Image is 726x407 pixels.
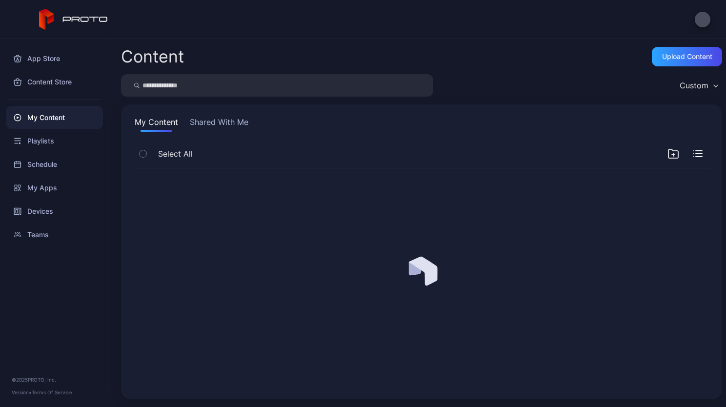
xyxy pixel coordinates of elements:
[680,81,708,90] div: Custom
[6,200,103,223] a: Devices
[6,106,103,129] a: My Content
[32,389,72,395] a: Terms Of Service
[6,223,103,246] a: Teams
[675,74,722,97] button: Custom
[6,153,103,176] a: Schedule
[12,389,32,395] span: Version •
[121,48,184,65] div: Content
[12,376,97,384] div: © 2025 PROTO, Inc.
[6,129,103,153] a: Playlists
[158,148,193,160] span: Select All
[6,70,103,94] a: Content Store
[652,47,722,66] button: Upload Content
[188,116,250,132] button: Shared With Me
[6,176,103,200] a: My Apps
[662,53,712,61] div: Upload Content
[133,116,180,132] button: My Content
[6,47,103,70] a: App Store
